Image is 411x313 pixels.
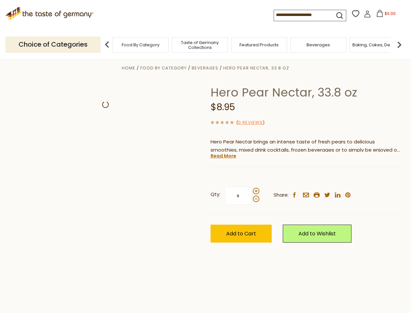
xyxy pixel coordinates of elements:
[393,38,406,51] img: next arrow
[372,10,400,20] button: $0.00
[211,85,401,100] h1: Hero Pear Nectar, 33.8 oz
[6,37,101,52] p: Choice of Categories
[174,40,226,50] a: Taste of Germany Collections
[211,190,220,199] strong: Qty:
[122,42,159,47] a: Food By Category
[238,119,263,126] a: 0 Reviews
[223,65,289,71] a: Hero Pear Nectar, 33.8 oz
[225,187,252,205] input: Qty:
[211,225,272,243] button: Add to Cart
[192,65,218,71] a: Beverages
[385,11,396,16] span: $0.00
[352,42,403,47] a: Baking, Cakes, Desserts
[236,119,265,126] span: ( )
[307,42,330,47] a: Beverages
[240,42,279,47] a: Featured Products
[226,230,256,237] span: Add to Cart
[101,38,114,51] img: previous arrow
[283,225,351,243] a: Add to Wishlist
[211,153,236,159] a: Read More
[122,65,135,71] a: Home
[211,101,235,113] span: $8.95
[274,191,289,199] span: Share:
[211,138,401,154] p: Hero Pear Nectar brings an intense taste of fresh pears to delicious smoothies, mixed drink cockt...
[140,65,187,71] a: Food By Category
